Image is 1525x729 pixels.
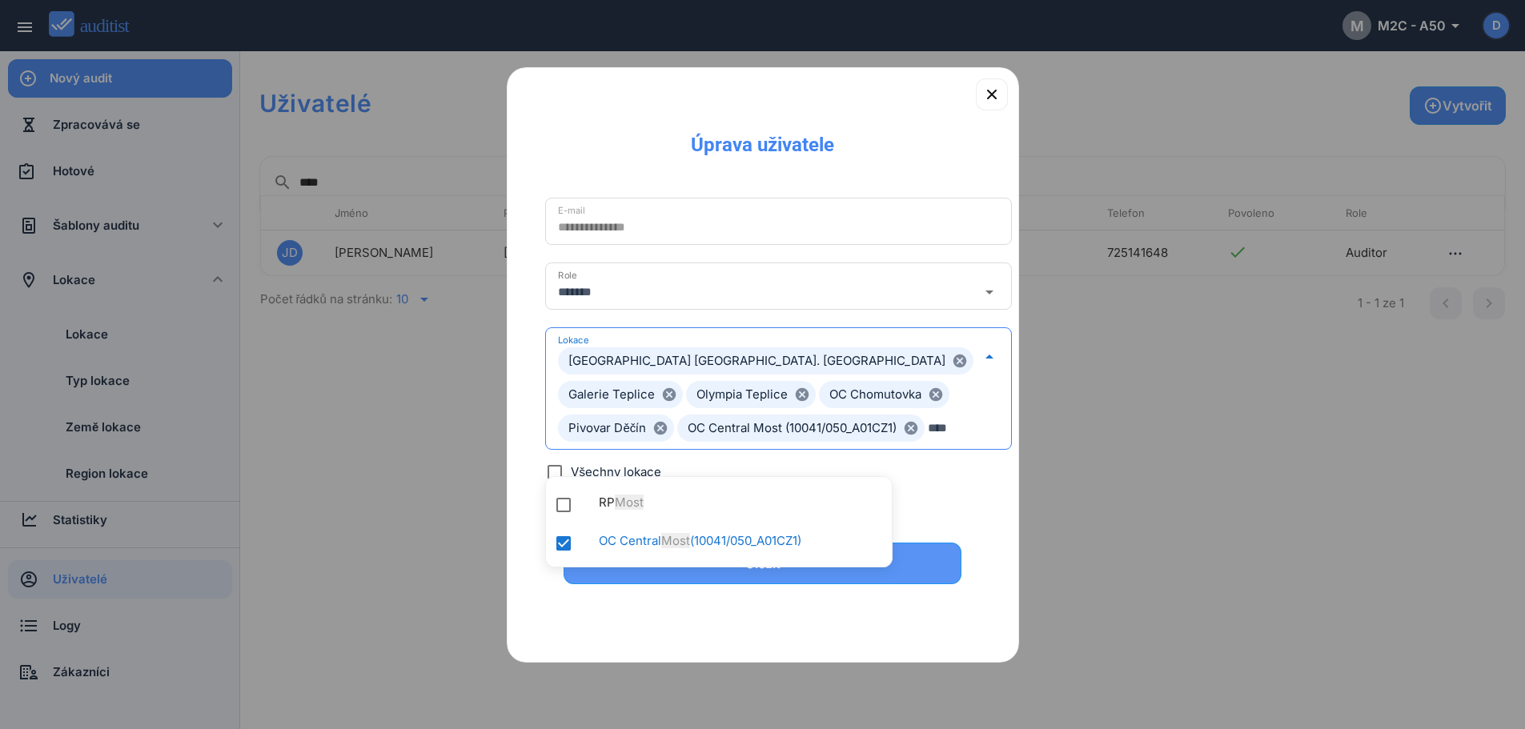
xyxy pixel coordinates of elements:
[678,415,924,441] span: OC Central Most (10041/050_A01CZ1)
[599,493,900,512] div: RP
[820,382,949,407] span: OC Chomutovka
[559,348,973,374] span: [GEOGRAPHIC_DATA] [GEOGRAPHIC_DATA]. [GEOGRAPHIC_DATA]
[661,533,690,548] span: Most
[661,387,677,403] i: cancel
[559,415,673,441] span: Pivovar Děčín
[559,382,682,407] span: Galerie Teplice
[903,420,919,436] i: cancel
[952,353,968,369] i: cancel
[571,464,661,480] label: Všechny lokace
[615,495,644,510] span: Most
[678,119,847,158] div: Úprava uživatele
[599,531,900,551] div: OC Central (10041/050_A01CZ1)
[980,347,999,367] i: arrow_drop_down
[928,387,944,403] i: cancel
[652,420,668,436] i: cancel
[928,415,977,441] input: Lokace
[794,387,810,403] i: cancel
[980,282,999,302] i: arrow_drop_down
[687,382,815,407] span: Olympia Teplice
[558,279,977,305] input: Role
